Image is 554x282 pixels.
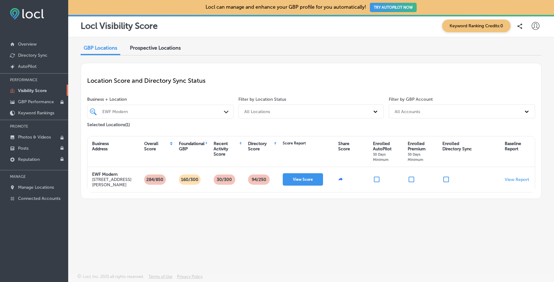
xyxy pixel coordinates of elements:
[283,141,306,145] div: Score Report
[179,174,201,185] p: 160/300
[18,64,37,69] p: AutoPilot
[238,97,286,102] label: Filter by Location Status
[395,109,420,114] div: All Accounts
[18,42,37,47] p: Overview
[373,152,388,162] span: 30 Days Minimum
[87,77,535,84] p: Location Score and Directory Sync Status
[102,109,224,114] div: EWF Modern
[18,196,60,201] p: Connected Accounts
[18,110,54,116] p: Keyword Rankings
[214,174,234,185] p: 30/300
[18,134,51,140] p: Photos & Videos
[148,274,172,282] a: Terms of Use
[408,152,423,162] span: 30 Days Minimum
[408,141,436,162] div: Enrolled Premium
[177,274,203,282] a: Privacy Policy
[283,173,323,186] button: View Score
[84,45,117,51] span: GBP Locations
[370,3,417,12] button: TRY AUTOPILOT NOW
[144,141,169,152] div: Overall Score
[18,99,54,104] p: GBP Performance
[87,120,130,127] p: Selected Locations ( 1 )
[442,20,511,32] span: Keyword Ranking Credits: 0
[179,141,205,152] div: Foundational GBP
[144,174,166,185] p: 284/850
[505,141,521,152] div: Baseline Report
[18,185,54,190] p: Manage Locations
[18,157,40,162] p: Reputation
[442,141,472,152] div: Enrolled Directory Sync
[87,97,233,102] span: Business + Location
[214,141,239,157] div: Recent Activity Score
[248,141,273,152] div: Directory Score
[92,172,117,177] strong: EWF Modern
[338,141,350,152] div: Share Score
[389,97,433,102] label: Filter by GBP Account
[10,8,44,20] img: fda3e92497d09a02dc62c9cd864e3231.png
[130,45,181,51] span: Prospective Locations
[18,88,47,93] p: Visibility Score
[18,53,47,58] p: Directory Sync
[18,146,29,151] p: Posts
[92,141,109,152] div: Business Address
[373,141,401,162] div: Enrolled AutoPilot
[249,174,269,185] p: 94 /250
[92,177,135,187] p: [STREET_ADDRESS][PERSON_NAME]
[83,274,144,279] p: Locl, Inc. 2025 all rights reserved.
[244,109,270,114] div: All Locations
[81,21,158,31] p: Locl Visibility Score
[505,177,529,182] a: View Report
